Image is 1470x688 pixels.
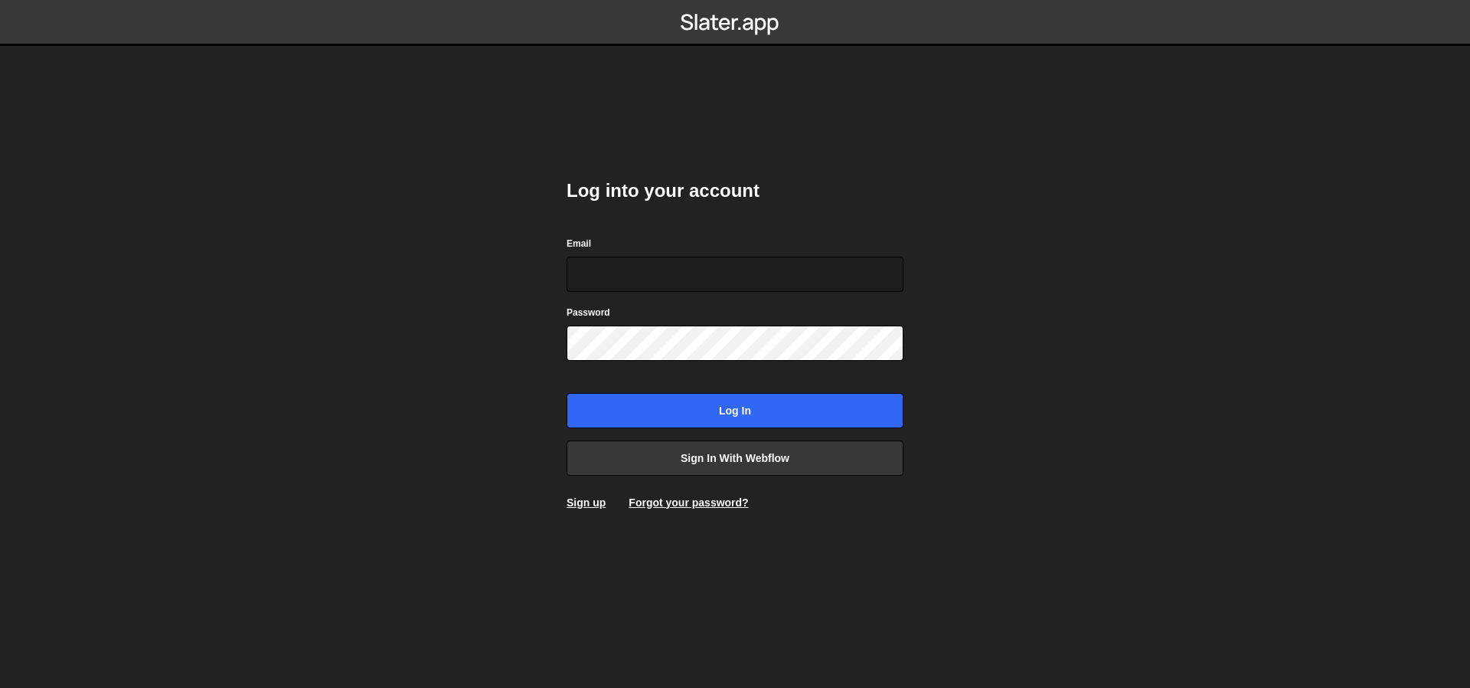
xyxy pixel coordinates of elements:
input: Log in [567,393,903,428]
a: Sign in with Webflow [567,441,903,476]
h2: Log into your account [567,179,903,203]
label: Password [567,305,610,320]
a: Sign up [567,496,606,509]
a: Forgot your password? [629,496,748,509]
label: Email [567,236,591,251]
